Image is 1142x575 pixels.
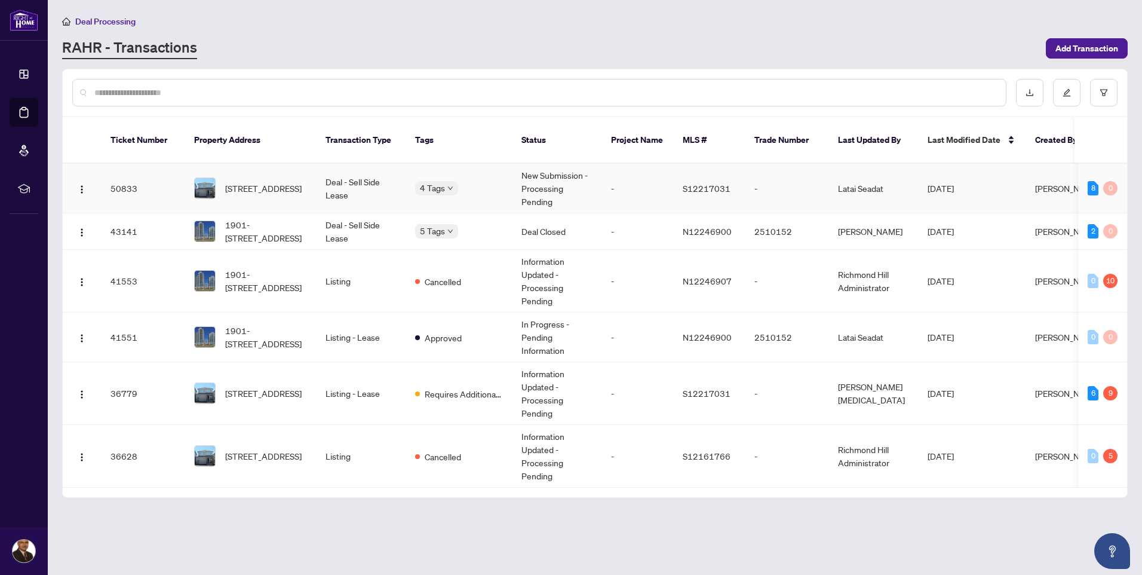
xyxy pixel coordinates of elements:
td: - [745,425,828,488]
img: Logo [77,277,87,287]
img: thumbnail-img [195,221,215,241]
div: 10 [1103,274,1118,288]
div: 6 [1088,386,1098,400]
span: [DATE] [928,226,954,237]
td: Listing - Lease [316,362,406,425]
td: In Progress - Pending Information [512,313,601,362]
td: - [601,362,673,425]
img: Logo [77,334,87,343]
span: 1901-[STREET_ADDRESS] [225,268,306,294]
span: [PERSON_NAME] [1035,226,1100,237]
td: 36779 [101,362,185,425]
td: Latai Seadat [828,313,918,362]
span: down [447,185,453,191]
td: 36628 [101,425,185,488]
span: Requires Additional Docs [425,387,502,400]
span: 5 Tags [420,224,445,238]
div: 2 [1088,224,1098,238]
span: download [1026,88,1034,97]
td: - [745,164,828,213]
span: N12246900 [683,226,732,237]
td: Deal - Sell Side Lease [316,213,406,250]
span: home [62,17,70,26]
th: Status [512,117,601,164]
div: 9 [1103,386,1118,400]
img: Logo [77,228,87,237]
td: - [601,250,673,313]
span: [STREET_ADDRESS] [225,449,302,463]
th: Trade Number [745,117,828,164]
td: - [601,313,673,362]
span: [DATE] [928,388,954,399]
td: Listing [316,250,406,313]
img: thumbnail-img [195,178,215,198]
div: 0 [1088,274,1098,288]
span: [PERSON_NAME] [1035,332,1100,342]
td: 43141 [101,213,185,250]
span: [PERSON_NAME] [1035,451,1100,461]
td: Listing - Lease [316,313,406,362]
span: Deal Processing [75,16,136,27]
span: N12246907 [683,276,732,286]
td: 50833 [101,164,185,213]
th: Project Name [601,117,673,164]
span: [PERSON_NAME] [1035,388,1100,399]
button: Add Transaction [1046,38,1128,59]
span: 1901-[STREET_ADDRESS] [225,218,306,244]
div: 8 [1088,181,1098,195]
td: - [601,164,673,213]
span: Last Modified Date [928,133,1000,146]
th: MLS # [673,117,745,164]
td: - [601,425,673,488]
td: Richmond Hill Administrator [828,250,918,313]
button: Open asap [1094,533,1130,569]
span: [DATE] [928,332,954,342]
span: edit [1063,88,1071,97]
button: filter [1090,79,1118,106]
img: thumbnail-img [195,383,215,403]
th: Last Modified Date [918,117,1026,164]
td: Latai Seadat [828,164,918,213]
td: 2510152 [745,313,828,362]
td: Listing [316,425,406,488]
div: 0 [1088,330,1098,344]
th: Created By [1026,117,1097,164]
div: 0 [1103,224,1118,238]
span: Cancelled [425,275,461,288]
button: Logo [72,271,91,290]
td: Information Updated - Processing Pending [512,425,601,488]
img: thumbnail-img [195,446,215,466]
td: Deal Closed [512,213,601,250]
td: [PERSON_NAME] [828,213,918,250]
span: [DATE] [928,276,954,286]
div: 5 [1103,449,1118,463]
button: Logo [72,222,91,241]
td: [PERSON_NAME][MEDICAL_DATA] [828,362,918,425]
img: logo [10,9,38,31]
td: Deal - Sell Side Lease [316,164,406,213]
div: 0 [1103,181,1118,195]
span: Cancelled [425,450,461,463]
span: [DATE] [928,183,954,194]
span: N12246900 [683,332,732,342]
span: S12161766 [683,451,730,461]
span: Approved [425,331,462,344]
a: RAHR - Transactions [62,38,197,59]
button: edit [1053,79,1080,106]
th: Transaction Type [316,117,406,164]
span: Add Transaction [1055,39,1118,58]
img: thumbnail-img [195,327,215,347]
td: Richmond Hill Administrator [828,425,918,488]
span: [PERSON_NAME] [1035,183,1100,194]
td: Information Updated - Processing Pending [512,250,601,313]
th: Property Address [185,117,316,164]
td: 2510152 [745,213,828,250]
span: [DATE] [928,451,954,461]
button: Logo [72,328,91,347]
img: Logo [77,452,87,462]
th: Ticket Number [101,117,185,164]
td: Information Updated - Processing Pending [512,362,601,425]
span: S12217031 [683,183,730,194]
td: - [745,362,828,425]
img: thumbnail-img [195,271,215,291]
